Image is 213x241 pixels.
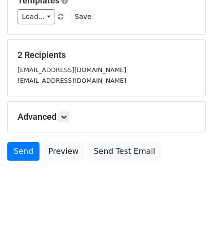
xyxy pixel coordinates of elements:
[18,66,126,74] small: [EMAIL_ADDRESS][DOMAIN_NAME]
[7,142,39,161] a: Send
[18,77,126,84] small: [EMAIL_ADDRESS][DOMAIN_NAME]
[42,142,85,161] a: Preview
[164,194,213,241] iframe: Chat Widget
[18,9,55,24] a: Load...
[70,9,96,24] button: Save
[87,142,161,161] a: Send Test Email
[18,50,195,60] h5: 2 Recipients
[18,111,195,122] h5: Advanced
